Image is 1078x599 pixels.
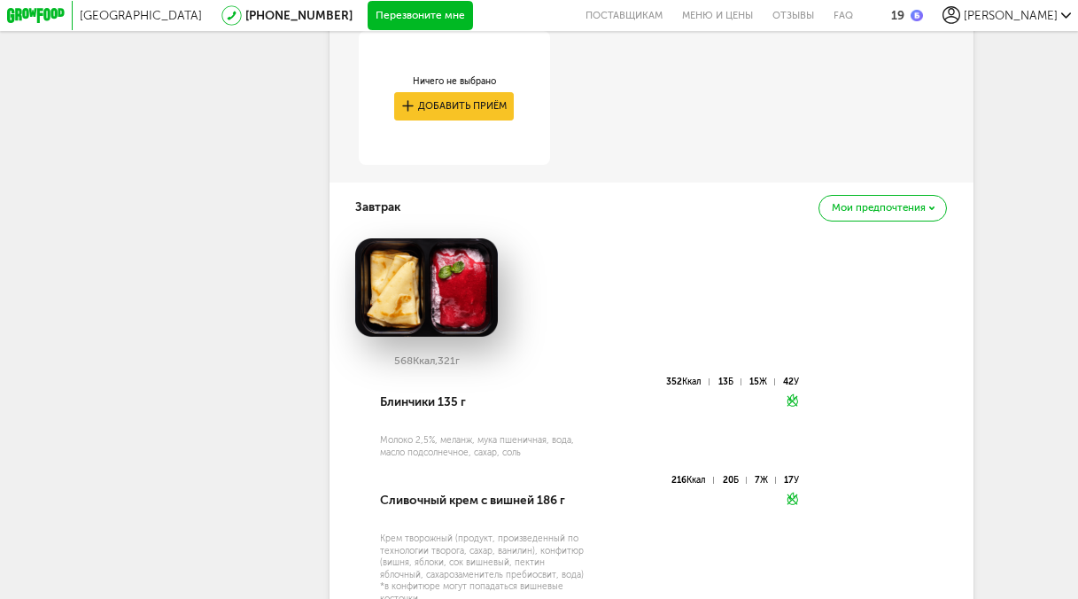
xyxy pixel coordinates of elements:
[380,434,587,458] div: Молоко 2,5%, меланж, мука пшеничная, вода, масло подсолнечное, сахар, соль
[718,378,741,385] div: 13
[80,8,202,23] span: [GEOGRAPHIC_DATA]
[728,376,733,387] span: Б
[394,92,514,120] button: Добавить приём
[783,378,799,385] div: 42
[355,193,400,222] h4: Завтрак
[682,376,702,387] span: Ккал
[671,477,714,484] div: 216
[891,8,904,23] div: 19
[794,474,799,486] span: У
[413,354,438,367] span: Ккал,
[911,10,923,22] img: bonus_b.cdccf46.png
[368,1,472,31] button: Перезвоните мне
[964,8,1058,23] span: [PERSON_NAME]
[355,238,498,338] img: big_48S8iAgLt4s0VwNL.png
[760,474,768,486] span: Ж
[749,378,775,385] div: 15
[733,474,739,486] span: Б
[794,376,799,387] span: У
[686,474,706,486] span: Ккал
[832,203,926,214] span: Мои предпочтения
[394,75,514,88] div: Ничего не выбрано
[666,378,710,385] div: 352
[455,354,460,367] span: г
[759,376,767,387] span: Ж
[784,477,799,484] div: 17
[380,377,587,429] div: Блинчики 135 г
[380,476,587,527] div: Сливочный крем с вишней 186 г
[755,477,776,484] div: 7
[723,477,747,484] div: 20
[355,355,498,368] div: 568 321
[245,8,353,23] a: [PHONE_NUMBER]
